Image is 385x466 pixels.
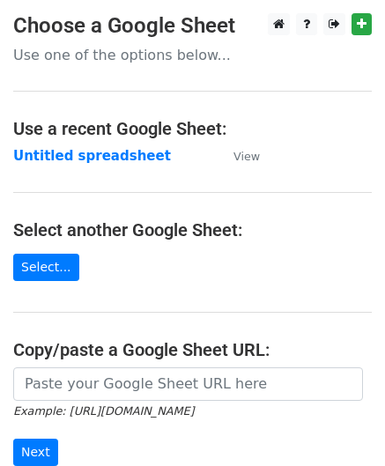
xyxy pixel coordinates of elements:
input: Next [13,439,58,466]
h4: Copy/paste a Google Sheet URL: [13,339,372,360]
input: Paste your Google Sheet URL here [13,367,363,401]
small: Example: [URL][DOMAIN_NAME] [13,404,194,418]
a: Select... [13,254,79,281]
h4: Select another Google Sheet: [13,219,372,240]
a: View [216,148,260,164]
a: Untitled spreadsheet [13,148,171,164]
h3: Choose a Google Sheet [13,13,372,39]
p: Use one of the options below... [13,46,372,64]
h4: Use a recent Google Sheet: [13,118,372,139]
small: View [233,150,260,163]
